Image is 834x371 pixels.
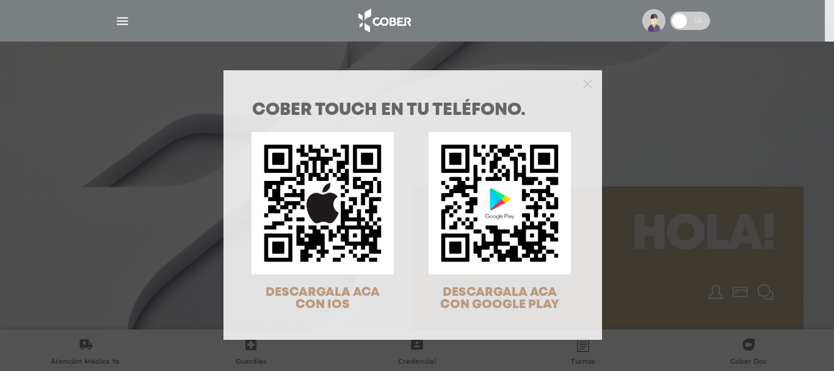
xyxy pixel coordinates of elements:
img: qr-code [252,132,394,274]
span: DESCARGALA ACA CON IOS [266,287,380,310]
button: Close [583,78,592,89]
span: DESCARGALA ACA CON GOOGLE PLAY [440,287,559,310]
h1: COBER TOUCH en tu teléfono. [252,102,573,119]
img: qr-code [429,132,571,274]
